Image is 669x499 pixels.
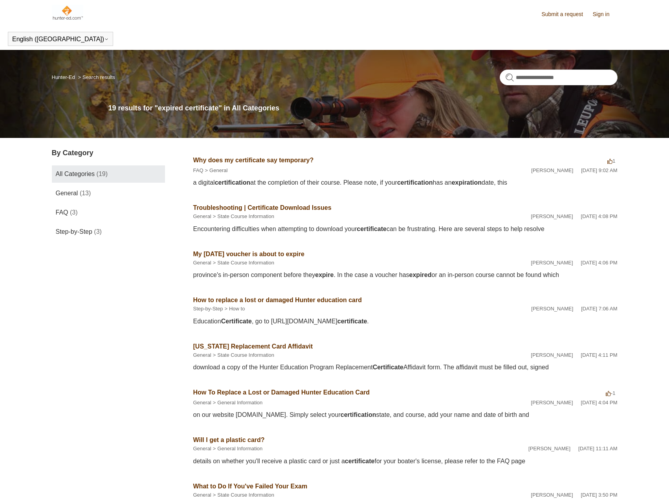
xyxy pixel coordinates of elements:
[52,204,165,221] a: FAQ (3)
[52,74,77,80] li: Hunter-Ed
[373,364,403,371] em: Certificate
[52,148,165,158] h3: By Category
[193,363,618,372] div: download a copy of the Hunter Education Program Replacement Affidavit form. The affidavit must be...
[217,260,274,266] a: State Course Information
[217,352,274,358] a: State Course Information
[217,446,262,451] a: General Information
[531,213,573,220] li: [PERSON_NAME]
[193,259,211,267] li: General
[217,400,262,405] a: General Information
[593,10,618,18] a: Sign in
[193,167,203,174] li: FAQ
[56,171,95,177] span: All Categories
[229,306,245,312] a: How to
[193,351,211,359] li: General
[581,352,618,358] time: 02/12/2024, 16:11
[193,167,203,173] a: FAQ
[97,171,108,177] span: (19)
[70,209,78,216] span: (3)
[607,158,615,164] span: 1
[345,458,375,464] em: certificate
[341,411,376,418] em: certification
[531,491,573,499] li: [PERSON_NAME]
[52,223,165,240] a: Step-by-Step (3)
[397,179,433,186] em: certification
[52,5,84,20] img: Hunter-Ed Help Center home page
[581,400,618,405] time: 02/12/2024, 16:04
[193,492,211,498] a: General
[193,157,314,163] a: Why does my certificate say temporary?
[193,437,265,443] a: Will I get a plastic card?
[193,251,304,257] a: My [DATE] voucher is about to expire
[357,226,387,232] em: certificate
[193,483,308,490] a: What to Do If You've Failed Your Exam
[56,209,68,216] span: FAQ
[215,179,251,186] em: certification
[581,260,618,266] time: 02/12/2024, 16:06
[452,179,482,186] em: expiration
[581,167,617,173] time: 07/28/2022, 09:02
[56,228,92,235] span: Step-by-Step
[52,185,165,202] a: General (13)
[80,190,91,196] span: (13)
[193,297,362,303] a: How to replace a lost or damaged Hunter education card
[221,318,252,325] em: Certificate
[108,103,618,114] h1: 19 results for "expired certificate" in All Categories
[581,306,617,312] time: 07/28/2022, 07:06
[606,390,616,396] span: -1
[581,492,618,498] time: 02/12/2024, 15:50
[578,446,617,451] time: 04/08/2025, 11:11
[193,445,211,453] li: General
[193,178,618,187] div: a digital at the completion of their course. Please note, if your has an date, this
[193,389,370,396] a: How To Replace a Lost or Damaged Hunter Education Card
[541,10,591,18] a: Submit a request
[12,36,109,43] button: English ([GEOGRAPHIC_DATA])
[211,491,274,499] li: State Course Information
[531,305,573,313] li: [PERSON_NAME]
[211,351,274,359] li: State Course Information
[337,318,367,325] em: certificate
[193,213,211,220] li: General
[193,224,618,234] div: Encountering difficulties when attempting to download your can be frustrating. Here are several s...
[94,228,102,235] span: (3)
[209,167,227,173] a: General
[193,491,211,499] li: General
[211,399,263,407] li: General Information
[193,260,211,266] a: General
[193,270,618,280] div: province's in-person component before they . In the case a voucher has or an in-person course can...
[193,305,223,313] li: Step-by-Step
[211,213,274,220] li: State Course Information
[581,213,618,219] time: 02/12/2024, 16:08
[409,272,432,278] em: expired
[52,74,75,80] a: Hunter-Ed
[528,445,570,453] li: [PERSON_NAME]
[52,165,165,183] a: All Categories (19)
[193,343,313,350] a: [US_STATE] Replacement Card Affidavit
[193,399,211,407] li: General
[531,259,573,267] li: [PERSON_NAME]
[193,213,211,219] a: General
[217,213,274,219] a: State Course Information
[315,272,334,278] em: expire
[193,352,211,358] a: General
[193,306,223,312] a: Step-by-Step
[223,305,245,313] li: How to
[56,190,78,196] span: General
[203,167,228,174] li: General
[500,70,618,85] input: Search
[211,445,263,453] li: General Information
[193,317,618,326] div: Education , go to [URL][DOMAIN_NAME] .
[531,351,573,359] li: [PERSON_NAME]
[193,410,618,420] div: on our website [DOMAIN_NAME]. Simply select your state, and course, add your name and date of bir...
[211,259,274,267] li: State Course Information
[193,457,618,466] div: details on whether you'll receive a plastic card or just a for your boater's license, please refe...
[76,74,115,80] li: Search results
[531,167,573,174] li: [PERSON_NAME]
[217,492,274,498] a: State Course Information
[193,400,211,405] a: General
[193,446,211,451] a: General
[531,399,573,407] li: [PERSON_NAME]
[193,204,332,211] a: Troubleshooting | Certificate Download Issues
